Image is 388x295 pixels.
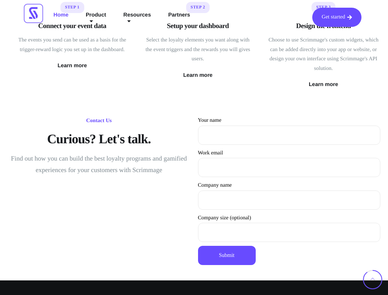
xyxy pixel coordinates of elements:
[82,116,116,126] h6: Contact Us
[198,116,381,265] form: Contact form
[8,132,190,147] h2: Curious? Let's talk.
[198,118,381,145] label: Your name
[198,246,256,265] input: Submit
[198,150,381,177] label: Work email
[8,153,190,176] p: Find out how you can build the best loyalty programs and gamified experiences for your customers ...
[48,8,74,27] a: Home
[183,72,212,78] a: Learn more
[198,126,381,145] input: Your name
[198,158,381,177] input: Work email
[322,15,345,20] span: Get started
[198,223,381,242] input: Company size (optional)
[143,36,253,64] p: Select the loyalty elements you want along with the event triggers and the rewards you will gives...
[312,8,361,27] a: Get started
[309,81,338,87] a: Learn more
[198,191,381,210] input: Company name
[80,8,112,27] a: Product
[198,182,381,210] label: Company name
[268,36,379,73] p: Choose to use Scrimmage's custom widgets, which can be added directly into your app or website, o...
[162,8,196,27] a: Partners
[24,4,43,23] img: Scrimmage Square Icon Logo
[17,36,128,55] p: The events you send can be used as a basis for the trigger-reward logic you set up in the dashboard.
[118,8,157,27] a: Resources
[58,63,87,68] a: Learn more
[48,8,196,27] nav: Menu
[198,215,381,242] label: Company size (optional)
